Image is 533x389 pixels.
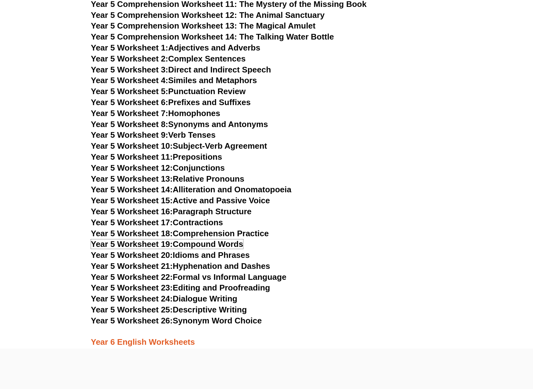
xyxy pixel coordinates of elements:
[91,327,442,348] h3: Year 6 English Worksheets
[91,185,173,194] span: Year 5 Worksheet 14:
[91,305,173,314] span: Year 5 Worksheet 25:
[91,141,173,151] span: Year 5 Worksheet 10:
[91,196,270,205] a: Year 5 Worksheet 15:Active and Passive Voice
[91,196,173,205] span: Year 5 Worksheet 15:
[91,218,223,227] a: Year 5 Worksheet 17:Contractions
[91,76,168,85] span: Year 5 Worksheet 4:
[91,261,173,271] span: Year 5 Worksheet 21:
[109,349,424,387] iframe: Advertisement
[91,305,247,314] a: Year 5 Worksheet 25:Descriptive Writing
[91,120,168,129] span: Year 5 Worksheet 8:
[91,43,260,52] a: Year 5 Worksheet 1:Adjectives and Adverbs
[91,207,252,216] a: Year 5 Worksheet 16:Paragraph Structure
[91,283,270,292] a: Year 5 Worksheet 23:Editing and Proofreading
[91,316,262,325] a: Year 5 Worksheet 26:Synonym Word Choice
[91,163,225,173] a: Year 5 Worksheet 12:Conjunctions
[91,185,291,194] a: Year 5 Worksheet 14:Alliteration and Onomatopoeia
[91,54,246,63] a: Year 5 Worksheet 2:Complex Sentences
[91,163,173,173] span: Year 5 Worksheet 12:
[91,272,173,282] span: Year 5 Worksheet 22:
[91,239,243,249] a: Year 5 Worksheet 19:Compound Words
[91,283,173,292] span: Year 5 Worksheet 23:
[91,98,251,107] a: Year 5 Worksheet 6:Prefixes and Suffixes
[91,218,173,227] span: Year 5 Worksheet 17:
[91,10,325,20] a: Year 5 Comprehension Worksheet 12: The Animal Sanctuary
[91,98,168,107] span: Year 5 Worksheet 6:
[91,109,221,118] a: Year 5 Worksheet 7:Homophones
[91,294,237,303] a: Year 5 Worksheet 24:Dialogue Writing
[91,87,246,96] a: Year 5 Worksheet 5:Punctuation Review
[91,152,173,162] span: Year 5 Worksheet 11:
[91,43,168,52] span: Year 5 Worksheet 1:
[91,152,222,162] a: Year 5 Worksheet 11:Prepositions
[91,32,334,41] a: Year 5 Comprehension Worksheet 14: The Talking Water Bottle
[91,109,168,118] span: Year 5 Worksheet 7:
[429,318,533,389] iframe: Chat Widget
[91,294,173,303] span: Year 5 Worksheet 24:
[91,76,257,85] a: Year 5 Worksheet 4:Similes and Metaphors
[91,239,173,249] span: Year 5 Worksheet 19:
[91,250,173,260] span: Year 5 Worksheet 20:
[91,21,316,30] a: Year 5 Comprehension Worksheet 13: The Magical Amulet
[91,174,173,184] span: Year 5 Worksheet 13:
[91,229,173,238] span: Year 5 Worksheet 18:
[91,272,286,282] a: Year 5 Worksheet 22:Formal vs Informal Language
[91,130,216,140] a: Year 5 Worksheet 9:Verb Tenses
[91,261,270,271] a: Year 5 Worksheet 21:Hyphenation and Dashes
[91,250,250,260] a: Year 5 Worksheet 20:Idioms and Phrases
[91,54,168,63] span: Year 5 Worksheet 2:
[91,174,244,184] a: Year 5 Worksheet 13:Relative Pronouns
[91,87,168,96] span: Year 5 Worksheet 5:
[91,207,173,216] span: Year 5 Worksheet 16:
[91,65,168,74] span: Year 5 Worksheet 3:
[91,120,268,129] a: Year 5 Worksheet 8:Synonyms and Antonyms
[91,141,267,151] a: Year 5 Worksheet 10:Subject-Verb Agreement
[91,229,269,238] a: Year 5 Worksheet 18:Comprehension Practice
[91,130,168,140] span: Year 5 Worksheet 9:
[91,65,271,74] a: Year 5 Worksheet 3:Direct and Indirect Speech
[91,316,173,325] span: Year 5 Worksheet 26:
